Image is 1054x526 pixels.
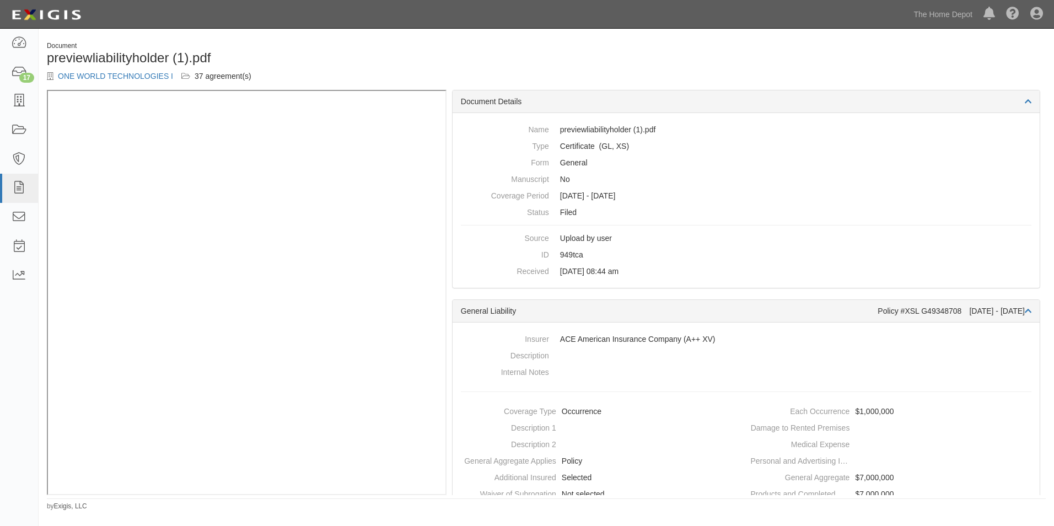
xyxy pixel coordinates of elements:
[750,436,849,450] dt: Medical Expense
[457,436,556,450] dt: Description 2
[878,305,1031,316] div: Policy #XSL G49348708 [DATE] - [DATE]
[8,5,84,25] img: logo-5460c22ac91f19d4615b14bd174203de0afe785f0fc80cf4dbbc73dc1793850b.png
[750,469,1035,486] dd: $7,000,000
[1006,8,1019,21] i: Help Center - Complianz
[461,246,549,260] dt: ID
[54,502,87,510] a: Exigis, LLC
[750,420,849,433] dt: Damage to Rented Premises
[457,486,556,500] dt: Waiver of Subrogation
[58,72,173,80] a: ONE WORLD TECHNOLOGIES I
[461,138,1031,154] dd: General Liability Excess/Umbrella Liability
[750,469,849,483] dt: General Aggregate
[461,331,549,345] dt: Insurer
[461,187,1031,204] dd: [DATE] - [DATE]
[457,453,742,469] dd: Policy
[457,453,556,466] dt: General Aggregate Applies
[750,403,849,417] dt: Each Occurrence
[461,187,549,201] dt: Coverage Period
[453,90,1040,113] div: Document Details
[750,486,1035,502] dd: $7,000,000
[461,204,549,218] dt: Status
[461,121,1031,138] dd: previewliabilityholder (1).pdf
[461,263,1031,280] dd: [DATE] 08:44 am
[461,263,549,277] dt: Received
[908,3,978,25] a: The Home Depot
[47,41,538,51] div: Document
[461,230,549,244] dt: Source
[461,305,878,316] div: General Liability
[461,204,1031,221] dd: Filed
[461,154,1031,171] dd: General
[173,71,251,82] div: ONE WORLD TECHNOLOGIES I (88200) ONE WORLD TECHNOLOGIES I (13475) ONE WORLD TECHNOLOGIES I (13801...
[461,364,549,378] dt: Internal Notes
[457,469,556,483] dt: Additional Insured
[750,403,1035,420] dd: $1,000,000
[461,138,549,152] dt: Type
[750,486,849,500] dt: Products and Completed Operations
[461,331,1031,347] dd: ACE American Insurance Company (A++ XV)
[457,469,742,486] dd: Selected
[461,171,549,185] dt: Manuscript
[47,51,538,65] h1: previewliabilityholder (1).pdf
[461,246,1031,263] dd: 949tca
[457,486,742,502] dd: Not selected
[461,154,549,168] dt: Form
[461,121,549,135] dt: Name
[461,171,1031,187] dd: No
[457,403,742,420] dd: Occurrence
[47,502,87,511] small: by
[19,73,34,83] div: 17
[457,403,556,417] dt: Coverage Type
[457,420,556,433] dt: Description 1
[750,453,849,466] dt: Personal and Advertising Injury
[461,230,1031,246] dd: Upload by user
[461,347,549,361] dt: Description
